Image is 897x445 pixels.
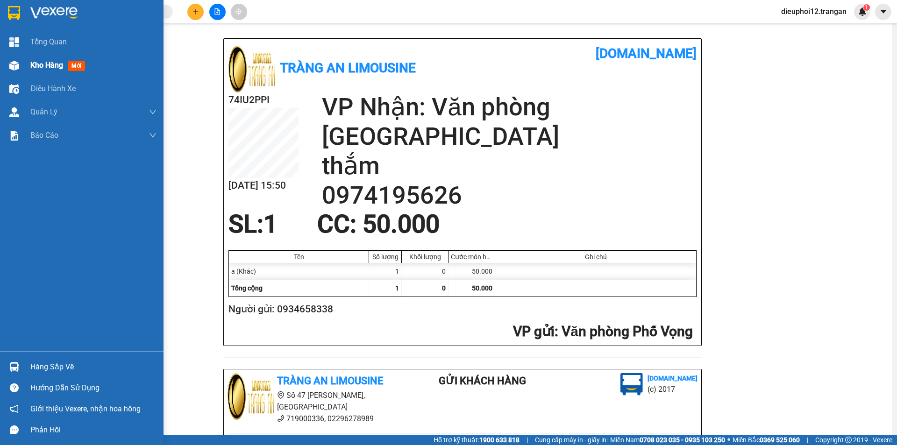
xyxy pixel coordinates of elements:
h2: Người gửi: 0934658338 [228,302,693,317]
button: aim [231,4,247,20]
div: 0 [402,263,448,280]
img: warehouse-icon [9,84,19,94]
img: logo-vxr [8,6,20,20]
span: copyright [845,437,852,443]
span: 1 [263,210,278,239]
img: warehouse-icon [9,362,19,372]
button: plus [187,4,204,20]
div: Số lượng [371,253,399,261]
span: 0 [442,284,446,292]
div: CC : 50.000 [312,210,445,238]
span: down [149,132,157,139]
div: Khối lượng [404,253,446,261]
span: caret-down [879,7,888,16]
span: question-circle [10,383,19,392]
button: file-add [209,4,226,20]
span: Miền Bắc [733,435,800,445]
span: Tổng Quan [30,36,67,48]
div: 50.000 [448,263,495,280]
sup: 1 [863,4,870,11]
span: | [807,435,808,445]
li: (c) 2017 [648,383,698,395]
span: file-add [214,8,221,15]
span: Miền Nam [610,435,725,445]
span: message [10,425,19,434]
span: 1 [395,284,399,292]
img: logo.jpg [228,373,274,420]
span: plus [192,8,199,15]
div: Cước món hàng [451,253,492,261]
img: logo.jpg [228,46,275,92]
div: Phản hồi [30,423,157,437]
b: Tràng An Limousine [277,375,383,387]
b: [DOMAIN_NAME] [648,374,698,382]
span: phone [277,415,285,422]
span: Kho hàng [30,61,63,70]
strong: 1900 633 818 [479,436,520,444]
span: mới [68,61,85,71]
div: a (Khác) [229,263,369,280]
span: notification [10,404,19,413]
div: Ghi chú [498,253,694,261]
span: Hỗ trợ kỹ thuật: [434,435,520,445]
span: VP gửi [513,323,555,339]
span: 50.000 [472,284,492,292]
div: Tên [231,253,366,261]
span: environment [277,391,285,399]
b: [DOMAIN_NAME] [596,46,697,61]
span: Tổng cộng [231,284,263,292]
b: Tràng An Limousine [280,60,416,76]
h2: thắm [322,151,697,181]
span: | [527,435,528,445]
strong: 0369 525 060 [760,436,800,444]
span: 1 [865,4,868,11]
img: solution-icon [9,131,19,141]
span: down [149,108,157,116]
b: Gửi khách hàng [439,375,526,387]
span: Cung cấp máy in - giấy in: [535,435,608,445]
h2: [DATE] 15:50 [228,178,299,193]
button: caret-down [875,4,891,20]
div: Hướng dẫn sử dụng [30,381,157,395]
div: Hàng sắp về [30,360,157,374]
li: Số 47 [PERSON_NAME], [GEOGRAPHIC_DATA] [228,389,401,413]
span: Báo cáo [30,129,58,141]
li: 719000336, 02296278989 [228,413,401,424]
img: warehouse-icon [9,61,19,71]
span: SL: [228,210,263,239]
span: aim [235,8,242,15]
h2: 74IU2PPI [228,92,299,108]
span: ⚪️ [727,438,730,442]
span: dieuphoi12.trangan [774,6,854,17]
img: dashboard-icon [9,37,19,47]
div: 1 [369,263,402,280]
h2: 0974195626 [322,181,697,210]
span: Điều hành xe [30,83,76,94]
img: icon-new-feature [858,7,867,16]
img: warehouse-icon [9,107,19,117]
strong: 0708 023 035 - 0935 103 250 [640,436,725,444]
h2: : Văn phòng Phố Vọng [228,322,693,341]
span: Giới thiệu Vexere, nhận hoa hồng [30,403,141,415]
img: logo.jpg [620,373,643,396]
span: Quản Lý [30,106,57,118]
h2: VP Nhận: Văn phòng [GEOGRAPHIC_DATA] [322,92,697,151]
